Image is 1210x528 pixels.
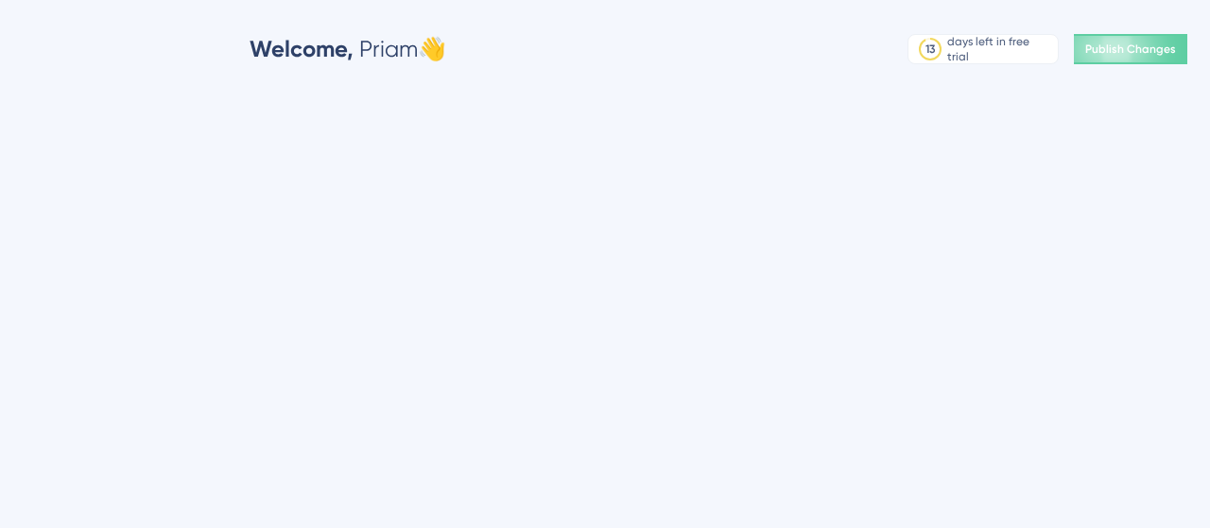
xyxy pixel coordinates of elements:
[1074,34,1187,64] button: Publish Changes
[947,34,1052,64] div: days left in free trial
[250,34,446,64] div: Priam 👋
[250,35,354,62] span: Welcome,
[1085,42,1176,57] span: Publish Changes
[925,42,935,57] div: 13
